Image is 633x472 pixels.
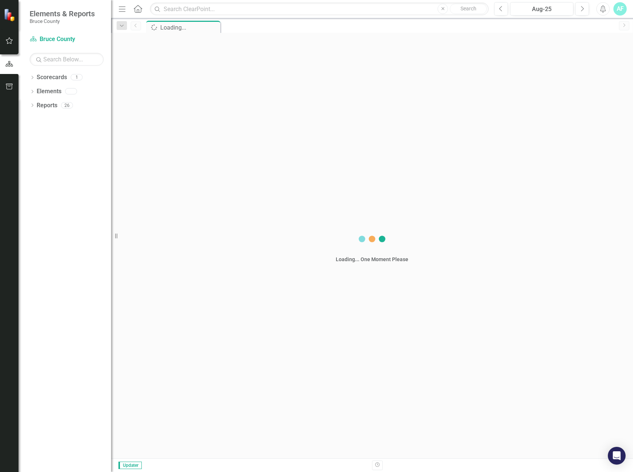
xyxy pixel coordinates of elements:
div: Aug-25 [513,5,571,14]
div: 1 [71,74,83,81]
small: Bruce County [30,18,95,24]
img: ClearPoint Strategy [4,9,17,21]
a: Elements [37,87,61,96]
a: Bruce County [30,35,104,44]
span: Elements & Reports [30,9,95,18]
button: AF [613,2,627,16]
div: 26 [61,102,73,108]
a: Scorecards [37,73,67,82]
span: Updater [118,462,142,469]
input: Search Below... [30,53,104,66]
input: Search ClearPoint... [150,3,489,16]
div: Loading... [160,23,218,32]
span: Search [460,6,476,11]
button: Search [450,4,487,14]
a: Reports [37,101,57,110]
button: Aug-25 [510,2,573,16]
div: Loading... One Moment Please [336,256,408,263]
div: Open Intercom Messenger [608,447,626,465]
